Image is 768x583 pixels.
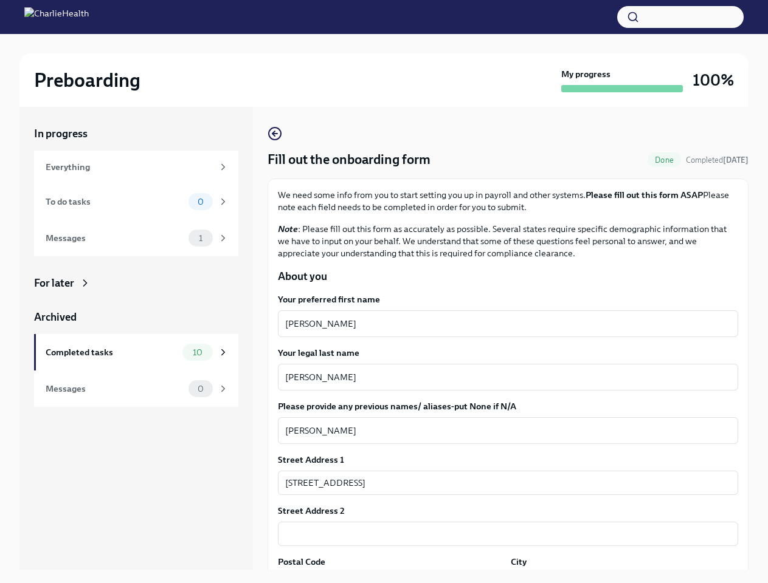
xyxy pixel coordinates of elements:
[278,505,345,517] label: Street Address 2
[278,189,738,213] p: We need some info from you to start setting you up in payroll and other systems. Please note each...
[278,293,738,305] label: Your preferred first name
[278,223,298,234] strong: Note
[285,316,731,331] textarea: [PERSON_NAME]
[561,68,611,80] strong: My progress
[46,160,213,174] div: Everything
[34,220,238,256] a: Messages1
[190,384,211,394] span: 0
[34,334,238,370] a: Completed tasks10
[278,269,738,284] p: About you
[693,69,734,91] h3: 100%
[686,155,749,165] span: Completed
[192,234,210,243] span: 1
[285,370,731,384] textarea: [PERSON_NAME]
[185,348,210,357] span: 10
[46,346,178,359] div: Completed tasks
[46,382,184,395] div: Messages
[34,276,238,290] a: For later
[34,68,140,92] h2: Preboarding
[648,155,681,165] span: Done
[278,400,738,412] label: Please provide any previous names/ aliases-put None if N/A
[34,370,238,407] a: Messages0
[278,454,344,466] label: Street Address 1
[34,151,238,183] a: Everything
[46,195,184,208] div: To do tasks
[278,347,738,359] label: Your legal last name
[268,151,431,169] h4: Fill out the onboarding form
[34,310,238,324] a: Archived
[278,223,738,259] p: : Please fill out this form as accurately as possible. Several states require specific demographi...
[285,423,731,438] textarea: [PERSON_NAME]
[34,126,238,141] a: In progress
[723,155,749,165] strong: [DATE]
[686,154,749,166] span: September 30th, 2025 08:56
[586,189,703,200] strong: Please fill out this form ASAP
[511,556,527,568] label: City
[190,197,211,206] span: 0
[46,231,184,245] div: Messages
[34,276,74,290] div: For later
[34,183,238,220] a: To do tasks0
[278,556,325,568] label: Postal Code
[24,7,89,27] img: CharlieHealth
